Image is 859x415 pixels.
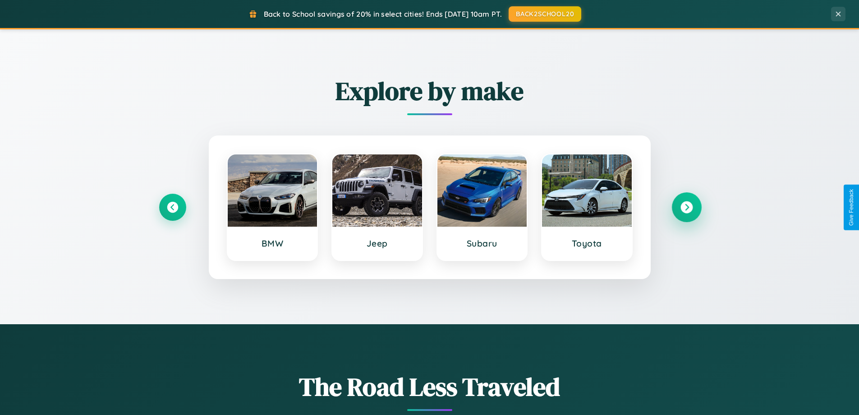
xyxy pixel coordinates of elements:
[446,238,518,249] h3: Subaru
[551,238,623,249] h3: Toyota
[509,6,581,22] button: BACK2SCHOOL20
[341,238,413,249] h3: Jeep
[237,238,308,249] h3: BMW
[159,369,700,404] h1: The Road Less Traveled
[264,9,502,19] span: Back to School savings of 20% in select cities! Ends [DATE] 10am PT.
[848,189,854,226] div: Give Feedback
[159,74,700,108] h2: Explore by make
